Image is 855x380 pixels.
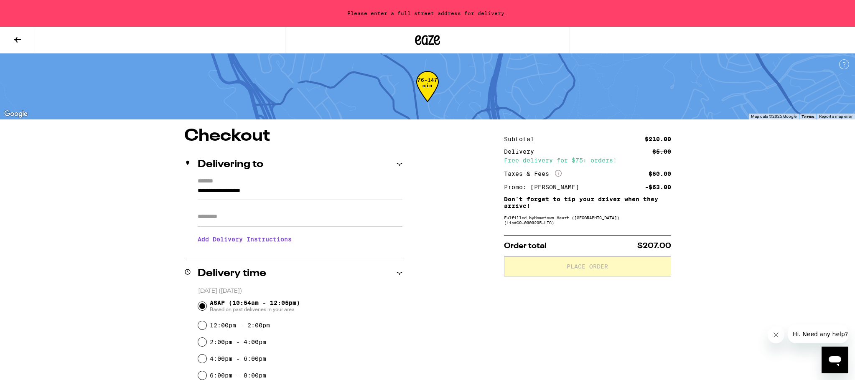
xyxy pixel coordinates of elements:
span: ASAP (10:54am - 12:05pm) [210,299,300,313]
h1: Checkout [184,128,402,144]
label: 4:00pm - 6:00pm [210,355,266,362]
span: Order total [504,242,547,250]
a: Open this area in Google Maps (opens a new window) [2,109,30,119]
a: Report a map error [819,114,852,119]
label: 2:00pm - 4:00pm [210,339,266,345]
p: [DATE] ([DATE]) [198,287,402,295]
div: $210.00 [645,136,671,142]
span: Map data ©2025 Google [751,114,796,119]
a: Terms [802,114,814,119]
img: Google [2,109,30,119]
span: Place Order [567,263,608,269]
label: 6:00pm - 8:00pm [210,372,266,379]
h3: Add Delivery Instructions [198,230,402,249]
div: Delivery [504,149,540,155]
div: Subtotal [504,136,540,142]
div: Free delivery for $75+ orders! [504,157,671,163]
iframe: Close message [768,327,784,343]
div: 76-147 min [416,77,439,109]
div: Taxes & Fees [504,170,562,177]
div: -$63.00 [645,184,671,190]
div: Fulfilled by Hometown Heart ([GEOGRAPHIC_DATA]) (Lic# C9-0000295-LIC ) [504,215,671,225]
span: Based on past deliveries in your area [210,306,300,313]
div: $5.00 [652,149,671,155]
div: $60.00 [649,171,671,177]
span: $207.00 [637,242,671,250]
label: 12:00pm - 2:00pm [210,322,270,329]
div: Promo: [PERSON_NAME] [504,184,585,190]
p: We'll contact you at [PHONE_NUMBER] when we arrive [198,249,402,256]
iframe: Message from company [788,325,848,343]
h2: Delivery time [198,269,266,279]
iframe: Button to launch messaging window [822,347,848,373]
h2: Delivering to [198,160,263,170]
p: Don't forget to tip your driver when they arrive! [504,196,671,209]
button: Place Order [504,256,671,276]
